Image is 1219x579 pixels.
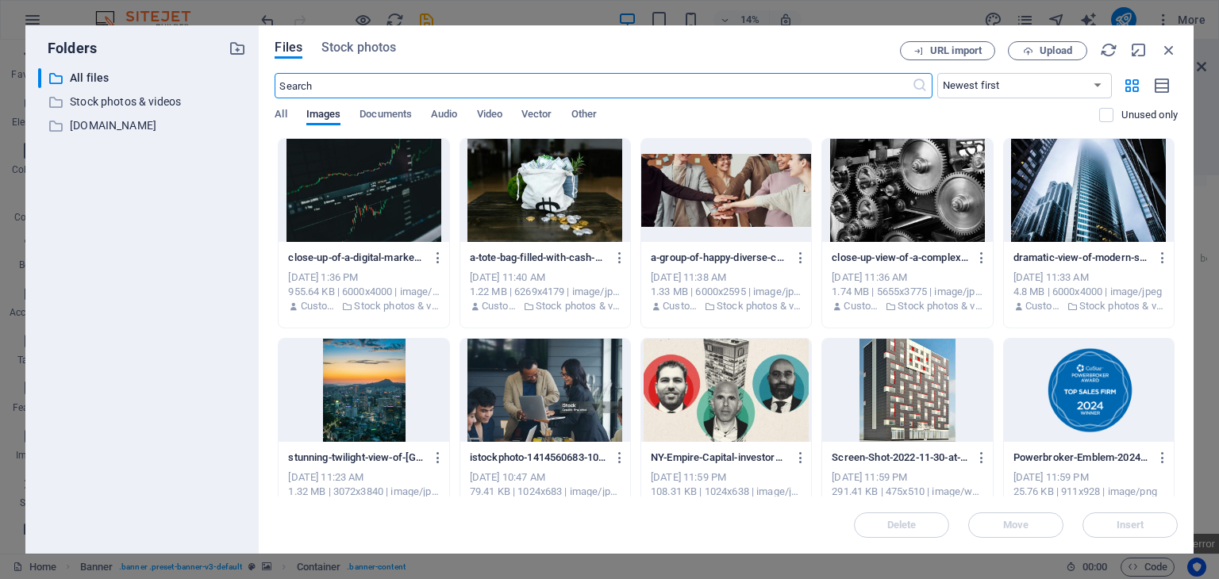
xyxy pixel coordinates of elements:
p: Stock photos & videos [354,299,439,313]
p: Customer [844,299,881,313]
p: stunning-twilight-view-of-seoul-s-skyline-featuring-skyscrapers-and-mountains-oWCXdvkcggouCZe1gwm... [288,451,425,465]
p: Customer [1025,299,1063,313]
p: Stock photos & videos [717,299,802,313]
span: URL import [930,46,982,56]
div: [DOMAIN_NAME] [38,116,246,136]
div: 25.76 KB | 911x928 | image/png [1013,485,1164,499]
div: ​ [38,68,41,88]
span: Vector [521,105,552,127]
div: 1.22 MB | 6269x4179 | image/jpeg [470,285,621,299]
div: [DATE] 11:36 AM [832,270,983,285]
p: Displays only files that are not in use on the website. Files added during this session can still... [1121,108,1178,122]
p: Customer [482,299,519,313]
div: [DATE] 11:59 PM [832,470,983,485]
i: Close [1160,41,1178,59]
button: Upload [1008,41,1087,60]
span: Other [571,105,597,127]
div: 1.32 MB | 3072x3840 | image/jpeg [288,485,439,499]
input: Search [275,73,911,98]
div: 1.74 MB | 5655x3775 | image/jpeg [832,285,983,299]
div: By: Customer | Folder: Stock photos & videos [470,299,621,313]
span: Stock photos [321,38,396,57]
span: Upload [1040,46,1072,56]
span: Documents [360,105,412,127]
div: [DATE] 11:33 AM [1013,270,1164,285]
div: [DATE] 1:36 PM [288,270,439,285]
div: By: Customer | Folder: Stock photos & videos [1013,299,1164,313]
div: 1.33 MB | 6000x2595 | image/jpeg [651,285,802,299]
div: By: Customer | Folder: Stock photos & videos [288,299,439,313]
p: NY-Empire-Capital-investors-closes-deal-to-buy-Sixth-Avenue-building-for-320M-MAIN-r1-1155x720-1-... [651,451,787,465]
div: [DATE] 11:40 AM [470,270,621,285]
p: Stock photos & videos [70,93,217,111]
p: Screen-Shot-2022-11-30-at-5.08.37-PM-X_x7gPuHDgzlrnSttMgbJw.webp [832,451,968,465]
div: [DATE] 11:59 PM [1013,470,1164,485]
div: [DATE] 10:47 AM [470,470,621,485]
div: [DATE] 11:38 AM [651,270,802,285]
p: dramatic-view-of-modern-skyscrapers-shrouded-in-fog-in-an-urban-cityscape-wmFJl5ZQuDPJpEcXx44hSw.... [1013,251,1150,265]
div: 955.64 KB | 6000x4000 | image/jpeg [288,285,439,299]
p: Stock photos & videos [1079,299,1164,313]
p: Powerbroker-Emblem-2024-01-MIS-5F5fZ2DoLLe3oRHmxNbBBA.png [1013,451,1150,465]
i: Create new folder [229,40,246,57]
span: Video [477,105,502,127]
span: Images [306,105,341,127]
p: Folders [38,38,97,59]
p: [DOMAIN_NAME] [70,117,217,135]
button: URL import [900,41,995,60]
div: By: Customer | Folder: Stock photos & videos [832,299,983,313]
p: close-up-of-a-digital-market-analysis-display-showing-bitcoin-and-cryptocurrency-price-trends-kPN... [288,251,425,265]
p: close-up-view-of-a-complex-industrial-gear-mechanism-in-black-and-white-fAnVKgBk3lJLqcQSNrQ2Cg.jpeg [832,251,968,265]
i: Reload [1100,41,1117,59]
div: 4.8 MB | 6000x4000 | image/jpeg [1013,285,1164,299]
span: Audio [431,105,457,127]
div: Stock photos & videos [38,92,246,112]
p: Customer [663,299,700,313]
p: All files [70,69,217,87]
span: All [275,105,286,127]
p: istockphoto-1414560683-1024x1024-uJC_aRHSKiHh4kiv2SUNhQ.jpg [470,451,606,465]
div: By: Customer | Folder: Stock photos & videos [651,299,802,313]
p: a-group-of-happy-diverse-colleagues-celebrating-teamwork-and-cooperation-with-a-group-high-five-i... [651,251,787,265]
p: Customer [301,299,338,313]
div: 291.41 KB | 475x510 | image/webp [832,485,983,499]
i: Minimize [1130,41,1148,59]
p: Stock photos & videos [536,299,621,313]
p: Stock photos & videos [898,299,983,313]
p: a-tote-bag-filled-with-cash-and-coins-symbolizing-cryptocurrency-wealth-on-a-wooden-table-tdYvD6A... [470,251,606,265]
div: 108.31 KB | 1024x638 | image/jpeg [651,485,802,499]
div: [DATE] 11:59 PM [651,470,802,485]
span: Files [275,38,302,57]
div: [DATE] 11:23 AM [288,470,439,485]
div: 79.41 KB | 1024x683 | image/jpeg [470,485,621,499]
